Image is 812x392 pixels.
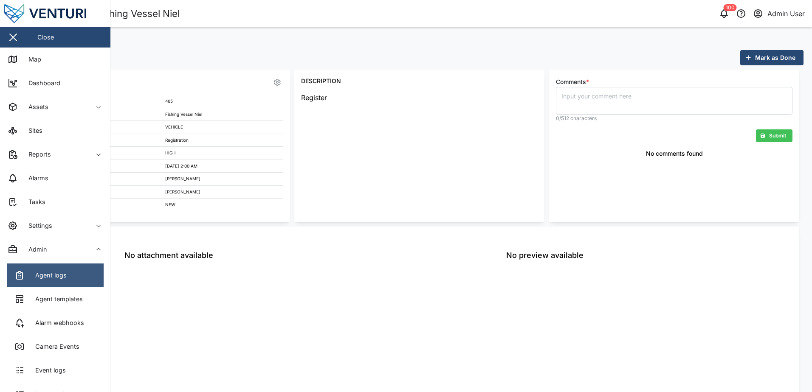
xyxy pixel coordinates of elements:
[22,126,42,135] div: Sites
[22,245,47,254] div: Admin
[22,150,51,159] div: Reports
[22,78,60,88] div: Dashboard
[298,249,792,261] div: No preview available
[165,189,279,196] div: [PERSON_NAME]
[769,130,786,142] span: Submit
[7,358,104,382] a: Event logs
[22,221,52,230] div: Settings
[724,4,737,11] div: 100
[22,102,48,112] div: Assets
[29,366,66,375] div: Event logs
[165,150,279,157] div: HIGH
[756,129,792,142] button: Submit
[165,124,279,131] div: VEHICLE
[4,4,115,23] img: Main Logo
[767,8,805,19] div: Admin User
[37,33,54,42] div: Close
[29,294,83,304] div: Agent templates
[740,50,804,65] button: Mark as Done
[165,163,279,170] div: [DATE] 2:00 AM
[7,335,104,358] a: Camera Events
[165,137,279,144] div: Registration
[752,8,805,20] button: Admin User
[556,149,792,158] div: No comments found
[301,76,341,86] div: Description
[301,92,538,103] p: Register
[556,115,792,123] div: 0 / 512 characters
[755,50,795,65] span: Mark as Done
[22,197,45,207] div: Tasks
[47,249,291,261] div: No attachment available
[7,263,104,287] a: Agent logs
[22,55,41,64] div: Map
[29,342,79,351] div: Camera Events
[556,77,589,87] label: Comments
[22,174,48,183] div: Alarms
[47,233,792,243] div: Attachments
[165,176,279,182] div: [PERSON_NAME]
[165,98,279,105] div: 465
[7,311,104,335] a: Alarm webhooks
[29,271,67,280] div: Agent logs
[7,287,104,311] a: Agent templates
[165,111,279,118] div: Fishing Vessel Niel
[29,318,84,328] div: Alarm webhooks
[165,202,279,208] div: NEW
